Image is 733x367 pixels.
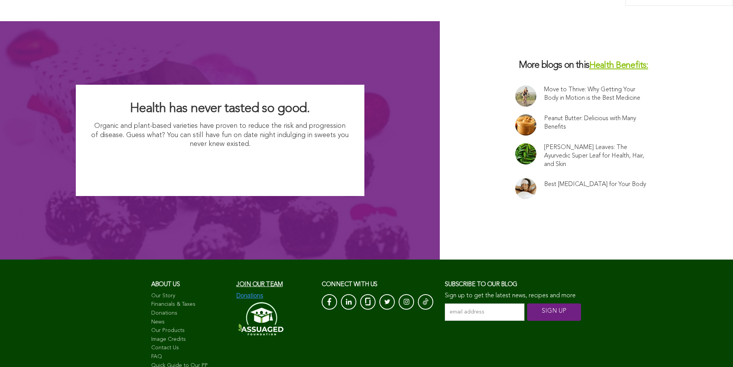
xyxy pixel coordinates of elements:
a: Join our team [236,282,282,288]
h2: Health has never tasted so good. [91,100,349,117]
h3: Subscribe to our blog [445,279,582,290]
a: FAQ [151,353,229,361]
p: Sign up to get the latest news, recipes and more [445,292,582,300]
span: CONNECT with us [322,282,377,288]
img: glassdoor_White [365,298,371,305]
h3: More blogs on this [515,60,658,72]
input: SIGN UP [527,303,581,321]
a: Financials & Taxes [151,301,229,308]
a: Donations [151,310,229,317]
img: Donations [236,292,263,299]
a: Health Benefits: [589,61,648,70]
a: Move to Thrive: Why Getting Your Body in Motion is the Best Medicine [544,85,651,102]
a: Our Products [151,327,229,335]
span: About us [151,282,180,288]
iframe: Chat Widget [695,330,733,367]
a: Best [MEDICAL_DATA] for Your Body [544,180,646,189]
p: Organic and plant-based varieties have proven to reduce the risk and progression of disease. Gues... [91,122,349,149]
a: Image Credits [151,336,229,344]
img: I Want Organic Shopping For Less [144,153,296,181]
a: Our Story [151,292,229,300]
a: News [151,318,229,326]
img: Assuaged-Foundation-Logo-White [236,300,284,338]
a: Peanut Butter: Delicious with Many Benefits [544,114,651,131]
a: Contact Us [151,344,229,352]
img: Tik-Tok-Icon [423,298,428,305]
input: email address [445,303,524,321]
a: [PERSON_NAME] Leaves: The Ayurvedic Super Leaf for Health, Hair, and Skin [544,143,651,169]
